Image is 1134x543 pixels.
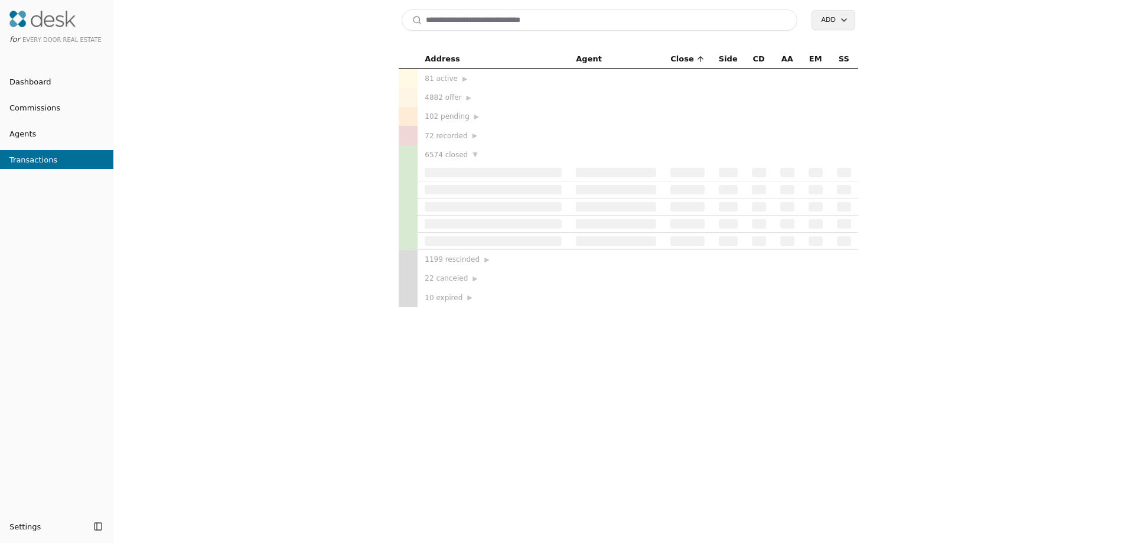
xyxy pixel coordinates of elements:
[467,292,472,303] span: ▶
[670,53,693,66] span: Close
[472,274,477,284] span: ▶
[425,129,562,141] div: 72 recorded
[839,53,849,66] span: SS
[425,291,562,303] div: 10 expired
[5,517,90,536] button: Settings
[425,92,562,103] div: 4882 offer
[425,110,562,122] div: 102 pending
[462,74,467,84] span: ▶
[9,521,41,533] span: Settings
[9,35,20,44] span: for
[484,255,489,265] span: ▶
[812,10,855,30] button: Add
[9,11,76,27] img: Desk
[809,53,822,66] span: EM
[472,149,477,160] span: ▼
[425,73,562,84] div: 81 active
[576,53,602,66] span: Agent
[425,253,562,265] div: 1199 rescinded
[425,272,562,284] div: 22 canceled
[467,93,471,103] span: ▶
[474,112,479,122] span: ▶
[425,149,468,161] span: 6574 closed
[781,53,793,66] span: AA
[22,37,102,43] span: Every Door Real Estate
[753,53,765,66] span: CD
[425,53,460,66] span: Address
[472,131,477,141] span: ▶
[719,53,738,66] span: Side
